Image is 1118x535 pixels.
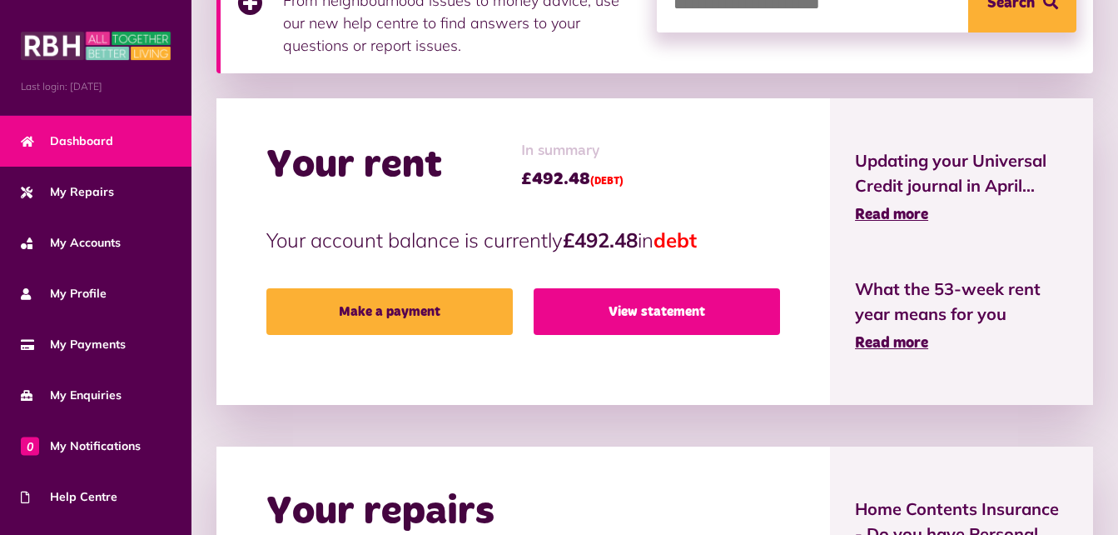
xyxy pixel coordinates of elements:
[266,288,513,335] a: Make a payment
[855,277,1068,355] a: What the 53-week rent year means for you Read more
[534,288,780,335] a: View statement
[521,167,624,192] span: £492.48
[266,142,442,190] h2: Your rent
[21,234,121,252] span: My Accounts
[563,227,638,252] strong: £492.48
[21,336,126,353] span: My Payments
[653,227,697,252] span: debt
[521,140,624,162] span: In summary
[590,177,624,187] span: (DEBT)
[21,285,107,302] span: My Profile
[21,387,122,404] span: My Enquiries
[21,437,39,455] span: 0
[21,79,171,94] span: Last login: [DATE]
[855,148,1068,198] span: Updating your Universal Credit journal in April...
[21,437,141,455] span: My Notifications
[21,488,117,506] span: Help Centre
[266,225,780,255] p: Your account balance is currently in
[855,207,928,222] span: Read more
[855,336,928,351] span: Read more
[21,29,171,62] img: MyRBH
[21,183,114,201] span: My Repairs
[855,277,1068,327] span: What the 53-week rent year means for you
[21,132,113,150] span: Dashboard
[855,148,1068,227] a: Updating your Universal Credit journal in April... Read more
